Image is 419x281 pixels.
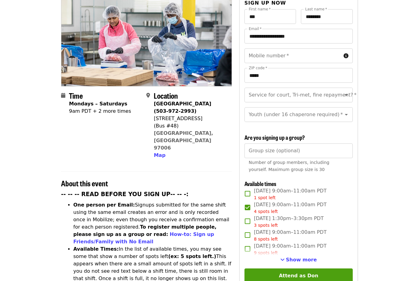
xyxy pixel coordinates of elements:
span: [DATE] 9:00am–11:00am PDT [254,201,327,215]
span: 9 spots left [254,251,278,256]
input: ZIP code [244,68,353,83]
span: [DATE] 9:00am–11:00am PDT [254,188,327,201]
span: [DATE] 9:00am–11:00am PDT [254,229,327,243]
button: Open [342,91,351,100]
input: [object Object] [244,144,353,158]
button: See more timeslots [280,256,317,264]
label: First name [249,8,271,11]
label: Email [249,27,262,31]
i: map-marker-alt icon [146,93,150,99]
div: [STREET_ADDRESS] [154,115,227,123]
input: Last name [301,9,353,24]
i: calendar icon [61,93,65,99]
i: circle-info icon [344,53,348,59]
strong: [GEOGRAPHIC_DATA] (503-972-2993) [154,101,211,114]
span: Are you signing up a group? [244,134,305,142]
span: Sign up now [244,0,286,6]
strong: -- -- -- READ BEFORE YOU SIGN UP-- -- -: [61,191,189,198]
span: Location [154,90,178,101]
button: Map [154,152,165,159]
input: First name [244,9,296,24]
span: 8 spots left [254,237,278,242]
label: Last name [305,8,327,11]
strong: Mondays – Saturdays [69,101,127,107]
div: (Bus #48) [154,123,227,130]
li: Signups submitted for the same shift using the same email creates an error and is only recorded o... [73,202,232,246]
span: 4 spots left [254,209,278,214]
span: [DATE] 1:30pm–3:30pm PDT [254,215,324,229]
div: 9am PDT + 2 more times [69,108,131,115]
span: Time [69,90,83,101]
span: Number of group members, including yourself. Maximum group size is 30 [249,160,329,172]
label: ZIP code [249,66,267,70]
input: Mobile number [244,49,341,63]
input: Email [244,29,353,44]
span: [DATE] 9:00am–11:00am PDT [254,243,327,256]
span: 1 spot left [254,196,276,200]
strong: (ex: 5 spots left.) [168,254,216,260]
strong: Available Times: [73,246,119,252]
button: Open [342,111,351,119]
strong: To register multiple people, please sign up as a group or read: [73,224,217,237]
span: About this event [61,178,108,189]
a: [GEOGRAPHIC_DATA], [GEOGRAPHIC_DATA] 97006 [154,131,213,151]
span: Show more [286,257,317,263]
strong: One person per Email: [73,202,135,208]
span: Map [154,153,165,158]
a: How-to: Sign up Friends/Family with No Email [73,232,214,245]
span: 3 spots left [254,223,278,228]
span: Available times [244,180,276,188]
